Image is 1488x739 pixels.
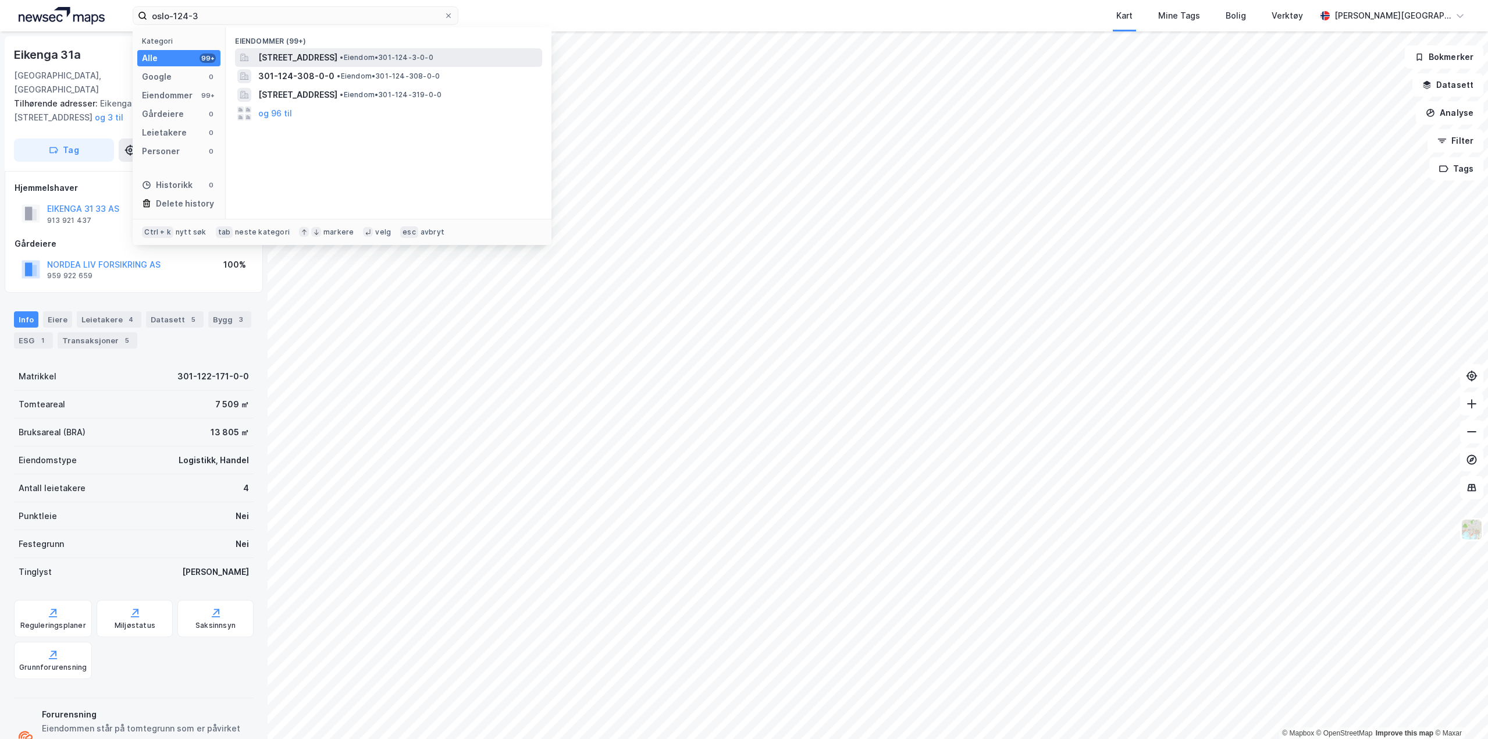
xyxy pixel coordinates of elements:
[182,565,249,579] div: [PERSON_NAME]
[215,397,249,411] div: 7 509 ㎡
[243,481,249,495] div: 4
[142,51,158,65] div: Alle
[1376,729,1433,737] a: Improve this map
[142,88,193,102] div: Eiendommer
[337,72,440,81] span: Eiendom • 301-124-308-0-0
[179,453,249,467] div: Logistikk, Handel
[1429,157,1483,180] button: Tags
[43,311,72,328] div: Eiere
[42,708,249,722] div: Forurensning
[258,106,292,120] button: og 96 til
[47,271,92,280] div: 959 922 659
[400,226,418,238] div: esc
[187,314,199,325] div: 5
[236,509,249,523] div: Nei
[19,537,64,551] div: Festegrunn
[340,90,442,100] span: Eiendom • 301-124-319-0-0
[1412,73,1483,97] button: Datasett
[142,126,187,140] div: Leietakere
[14,97,244,125] div: Eikenga 33a, [STREET_ADDRESS]
[323,228,354,237] div: markere
[1272,9,1303,23] div: Verktøy
[147,7,444,24] input: Søk på adresse, matrikkel, gårdeiere, leietakere eller personer
[115,621,155,630] div: Miljøstatus
[1316,729,1373,737] a: OpenStreetMap
[1158,9,1200,23] div: Mine Tags
[37,335,48,346] div: 1
[1334,9,1451,23] div: [PERSON_NAME][GEOGRAPHIC_DATA]
[235,314,247,325] div: 3
[142,226,173,238] div: Ctrl + k
[121,335,133,346] div: 5
[1405,45,1483,69] button: Bokmerker
[258,51,337,65] span: [STREET_ADDRESS]
[19,509,57,523] div: Punktleie
[125,314,137,325] div: 4
[207,147,216,156] div: 0
[1461,518,1483,541] img: Z
[19,481,86,495] div: Antall leietakere
[235,228,290,237] div: neste kategori
[142,144,180,158] div: Personer
[1430,683,1488,739] iframe: Chat Widget
[216,226,233,238] div: tab
[58,332,137,349] div: Transaksjoner
[142,70,172,84] div: Google
[236,537,249,551] div: Nei
[15,181,253,195] div: Hjemmelshaver
[77,311,141,328] div: Leietakere
[195,621,236,630] div: Saksinnsyn
[208,311,251,328] div: Bygg
[375,228,391,237] div: velg
[200,91,216,100] div: 99+
[47,216,91,225] div: 913 921 437
[14,138,114,162] button: Tag
[19,370,56,383] div: Matrikkel
[337,72,340,80] span: •
[20,621,86,630] div: Reguleringsplaner
[1416,101,1483,125] button: Analyse
[19,663,87,672] div: Grunnforurensning
[142,37,220,45] div: Kategori
[14,45,83,64] div: Eikenga 31a
[19,7,105,24] img: logo.a4113a55bc3d86da70a041830d287a7e.svg
[14,311,38,328] div: Info
[340,53,343,62] span: •
[200,54,216,63] div: 99+
[156,197,214,211] div: Delete history
[14,69,155,97] div: [GEOGRAPHIC_DATA], [GEOGRAPHIC_DATA]
[258,69,334,83] span: 301-124-308-0-0
[19,565,52,579] div: Tinglyst
[207,180,216,190] div: 0
[207,109,216,119] div: 0
[177,370,249,383] div: 301-122-171-0-0
[146,311,204,328] div: Datasett
[1428,129,1483,152] button: Filter
[19,453,77,467] div: Eiendomstype
[1116,9,1133,23] div: Kart
[142,178,193,192] div: Historikk
[223,258,246,272] div: 100%
[19,397,65,411] div: Tomteareal
[211,425,249,439] div: 13 805 ㎡
[226,27,551,48] div: Eiendommer (99+)
[207,72,216,81] div: 0
[176,228,207,237] div: nytt søk
[15,237,253,251] div: Gårdeiere
[1282,729,1314,737] a: Mapbox
[340,53,433,62] span: Eiendom • 301-124-3-0-0
[142,107,184,121] div: Gårdeiere
[19,425,86,439] div: Bruksareal (BRA)
[14,98,100,108] span: Tilhørende adresser:
[207,128,216,137] div: 0
[1226,9,1246,23] div: Bolig
[340,90,343,99] span: •
[421,228,444,237] div: avbryt
[14,332,53,349] div: ESG
[258,88,337,102] span: [STREET_ADDRESS]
